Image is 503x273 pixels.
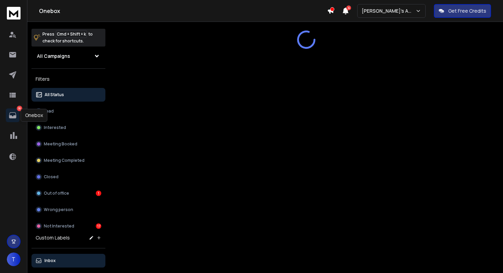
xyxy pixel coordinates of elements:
h3: Filters [31,74,105,84]
h1: Onebox [39,7,327,15]
div: 1 [96,191,101,196]
p: Closed [44,174,59,180]
img: logo [7,7,21,19]
button: All Campaigns [31,49,105,63]
p: Out of office [44,191,69,196]
button: Meeting Booked [31,137,105,151]
p: [PERSON_NAME]'s Agency [362,8,415,14]
button: All Status [31,88,105,102]
p: All Status [44,92,64,97]
button: Wrong person [31,203,105,217]
p: Press to check for shortcuts. [42,31,93,44]
p: Meeting Booked [44,141,77,147]
button: T [7,252,21,266]
p: Lead [44,108,54,114]
p: 18 [17,106,22,111]
button: Lead [31,104,105,118]
button: Inbox [31,254,105,268]
p: Wrong person [44,207,73,212]
p: Meeting Completed [44,158,85,163]
span: Cmd + Shift + k [56,30,87,38]
a: 18 [6,108,20,122]
button: Out of office1 [31,186,105,200]
p: Inbox [44,258,56,263]
p: Not Interested [44,223,74,229]
button: Interested [31,121,105,134]
div: 17 [96,223,101,229]
h3: Custom Labels [36,234,70,241]
p: Get Free Credits [448,8,486,14]
button: Meeting Completed [31,154,105,167]
span: 4 [346,5,351,10]
div: Onebox [21,109,48,122]
h1: All Campaigns [37,53,70,60]
p: Interested [44,125,66,130]
button: Not Interested17 [31,219,105,233]
button: Closed [31,170,105,184]
button: Get Free Credits [434,4,491,18]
